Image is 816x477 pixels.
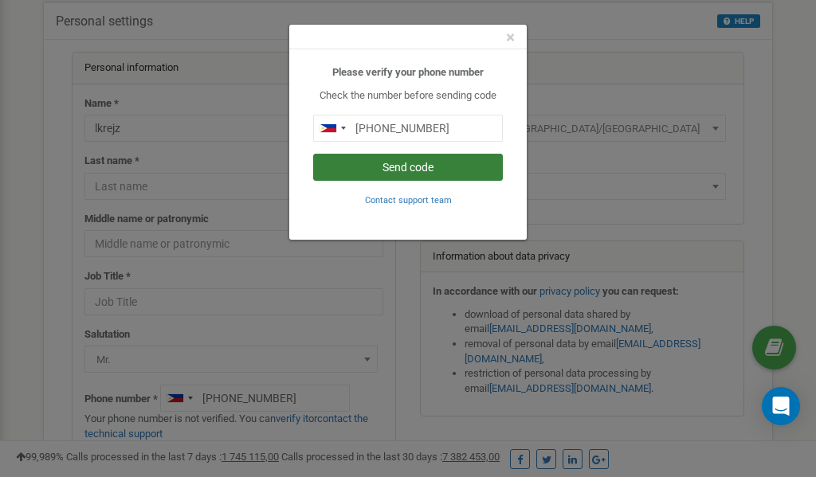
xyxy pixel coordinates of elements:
[506,28,515,47] span: ×
[332,66,484,78] b: Please verify your phone number
[313,154,503,181] button: Send code
[506,29,515,46] button: Close
[313,115,503,142] input: 0905 123 4567
[762,387,800,425] div: Open Intercom Messenger
[365,194,452,205] a: Contact support team
[314,115,351,141] div: Telephone country code
[313,88,503,104] p: Check the number before sending code
[365,195,452,205] small: Contact support team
